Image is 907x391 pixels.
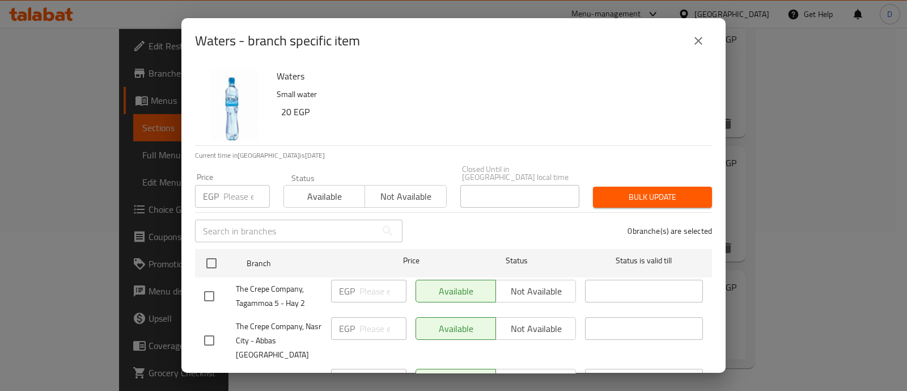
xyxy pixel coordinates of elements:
[339,284,355,298] p: EGP
[203,190,219,203] p: EGP
[281,104,703,120] h6: 20 EGP
[585,254,703,268] span: Status is valid till
[223,185,270,208] input: Please enter price
[277,68,703,84] h6: Waters
[283,185,365,208] button: Available
[593,187,712,208] button: Bulk update
[236,282,322,310] span: The Crepe Company, Tagammoa 5 - Hay 2
[685,27,712,54] button: close
[339,322,355,335] p: EGP
[195,220,376,242] input: Search in branches
[602,190,703,204] span: Bulk update
[628,225,712,237] p: 0 branche(s) are selected
[359,317,406,340] input: Please enter price
[365,185,446,208] button: Not available
[370,188,442,205] span: Not available
[374,254,449,268] span: Price
[277,87,703,102] p: Small water
[289,188,361,205] span: Available
[195,150,712,161] p: Current time in [GEOGRAPHIC_DATA] is [DATE]
[247,257,365,271] span: Branch
[359,280,406,302] input: Please enter price
[195,32,360,50] h2: Waters - branch specific item
[458,254,576,268] span: Status
[236,319,322,362] span: The Crepe Company, Nasr City - Abbas [GEOGRAPHIC_DATA]
[195,68,268,141] img: Waters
